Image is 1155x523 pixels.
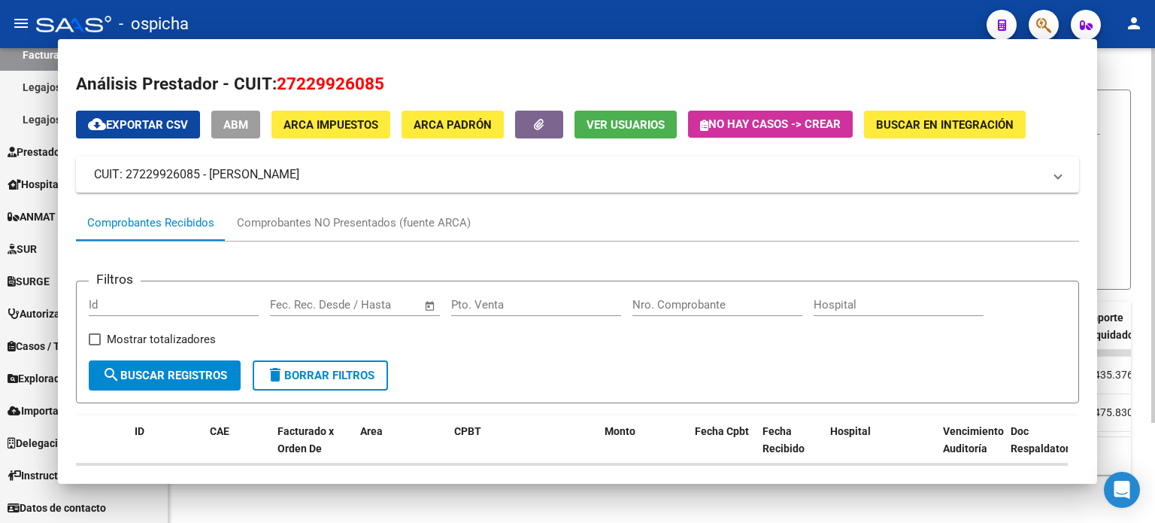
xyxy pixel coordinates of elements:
span: Fecha Cpbt [695,425,749,437]
span: Area [360,425,383,437]
button: Open calendar [421,297,438,315]
span: Ver Usuarios [587,118,665,132]
span: ARCA Impuestos [283,118,378,132]
span: $ 435.376,56 [1086,369,1147,381]
span: Buscar Registros [102,369,227,382]
datatable-header-cell: Doc Respaldatoria [1005,415,1095,482]
span: Prestadores / Proveedores [8,144,144,160]
input: End date [332,298,405,312]
datatable-header-cell: Hospital [824,415,937,482]
span: CAE [210,425,229,437]
datatable-header-cell: Fecha Recibido [756,415,824,482]
span: Explorador de Archivos [8,370,128,387]
span: SURGE [8,273,50,290]
datatable-header-cell: Monto [599,415,689,482]
span: 27229926085 [277,74,384,93]
span: Datos de contacto [8,500,106,516]
div: Comprobantes NO Presentados (fuente ARCA) [237,214,471,232]
span: ID [135,425,144,437]
button: ABM [211,111,260,138]
button: Exportar CSV [76,111,200,138]
h2: Análisis Prestador - CUIT: [76,71,1079,97]
button: ARCA Impuestos [271,111,390,138]
span: CPBT [454,425,481,437]
datatable-header-cell: Area [354,415,448,482]
span: Facturado x Orden De [277,425,334,455]
span: Casos / Tickets [8,338,89,354]
button: ARCA Padrón [402,111,504,138]
span: Hospitales Públicos [8,176,117,193]
mat-expansion-panel-header: CUIT: 27229926085 - [PERSON_NAME] [76,157,1079,193]
mat-icon: person [1125,14,1143,32]
span: Importe Liquidado [1086,312,1134,341]
span: Borrar Filtros [266,369,374,382]
span: Vencimiento Auditoría [943,425,1004,455]
mat-icon: menu [12,14,30,32]
span: Fecha Recibido [762,425,805,455]
button: No hay casos -> Crear [688,111,853,138]
datatable-header-cell: CAE [204,415,271,482]
mat-icon: delete [266,366,284,384]
mat-panel-title: CUIT: 27229926085 - [PERSON_NAME] [94,166,1043,184]
span: Instructivos [8,467,77,484]
span: Doc Respaldatoria [1011,425,1078,455]
span: Monto [605,425,635,437]
span: $ 475.830,36 [1086,406,1147,418]
span: Delegaciones [8,435,81,452]
button: Buscar en Integración [864,111,1026,138]
datatable-header-cell: ID [129,415,204,482]
datatable-header-cell: Vencimiento Auditoría [937,415,1005,482]
datatable-header-cell: Fecha Cpbt [689,415,756,482]
span: ARCA Padrón [414,118,492,132]
span: Exportar CSV [88,118,188,132]
mat-icon: cloud_download [88,115,106,133]
input: Start date [270,298,319,312]
datatable-header-cell: CPBT [448,415,599,482]
div: Open Intercom Messenger [1104,472,1140,508]
div: Comprobantes Recibidos [87,214,214,232]
span: ANMAT - Trazabilidad [8,208,126,225]
span: Mostrar totalizadores [107,330,216,348]
span: Hospital [830,425,871,437]
span: - ospicha [119,8,189,41]
mat-icon: search [102,366,120,384]
button: Borrar Filtros [253,360,388,391]
button: Buscar Registros [89,360,241,391]
span: SUR [8,241,37,257]
h3: Filtros [89,269,141,289]
span: No hay casos -> Crear [700,117,841,131]
datatable-header-cell: Facturado x Orden De [271,415,354,482]
span: Autorizaciones [8,306,92,322]
span: Importación de Archivos [8,403,137,419]
button: Ver Usuarios [574,111,677,138]
span: ABM [223,118,248,132]
span: Buscar en Integración [876,118,1014,132]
